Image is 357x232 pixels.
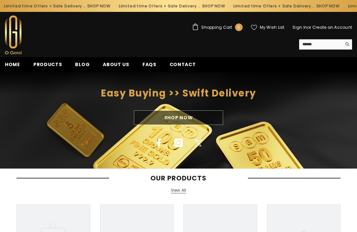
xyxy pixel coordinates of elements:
[103,61,129,68] span: About us
[293,24,307,30] a: Sign In
[27,61,69,72] a: Products
[170,61,196,68] span: Contact
[285,2,308,10] a: SHOP NOW
[75,61,90,68] span: Blog
[56,2,79,10] a: SHOP NOW
[198,1,313,11] div: Limited time Offers + Safe Delivery ..
[201,25,232,29] span: Shopping Cart
[96,61,136,72] a: About us
[171,2,194,10] a: SHOP NOW
[307,24,311,30] span: or
[136,61,163,72] a: FAQs
[163,61,203,72] a: Contact
[312,24,352,30] a: Create an Account
[5,16,21,54] img: Ogold Shop
[299,39,352,50] summary: Search
[109,174,248,182] span: Our Products
[251,24,285,30] a: My Wish List
[83,1,198,11] div: Limited time Offers + Safe Delivery ..
[237,24,240,31] span: 0
[33,61,62,68] span: Products
[68,61,96,72] a: Blog
[260,25,285,29] span: My Wish List
[171,188,186,193] a: View All
[5,61,20,68] span: Home
[342,39,352,49] button: Search
[192,23,242,31] a: Shopping Cart
[142,61,156,68] span: FAQs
